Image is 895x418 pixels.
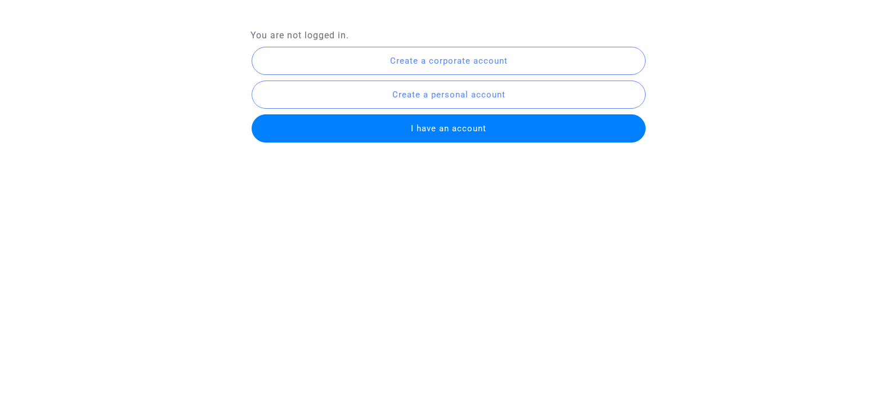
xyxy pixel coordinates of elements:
[250,88,647,99] a: Create a personal account
[252,47,646,75] button: Create a corporate account
[411,123,486,134] span: I have an account
[252,81,646,109] button: Create a personal account
[250,28,645,42] p: You are not logged in.
[390,56,508,66] span: Create a corporate account
[392,90,505,100] span: Create a personal account
[252,114,646,143] button: I have an account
